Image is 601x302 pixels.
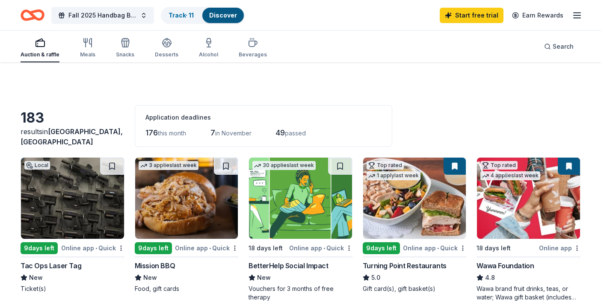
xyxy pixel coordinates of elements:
span: New [29,273,43,283]
span: New [257,273,271,283]
div: Online app Quick [403,243,466,253]
div: 18 days left [249,243,283,253]
div: BetterHelp Social Impact [249,261,328,271]
img: Image for Tac Ops Laser Tag [21,158,124,239]
div: Alcohol [199,51,218,58]
div: Top rated [480,161,518,170]
div: Online app Quick [175,243,238,253]
div: Desserts [155,51,178,58]
div: 9 days left [363,242,400,254]
span: • [95,245,97,252]
span: in November [215,129,252,137]
button: Desserts [155,34,178,62]
span: • [323,245,325,252]
img: Image for Wawa Foundation [477,158,580,239]
div: Ticket(s) [21,284,124,293]
a: Image for Mission BBQ3 applieslast week9days leftOnline app•QuickMission BBQNewFood, gift cards [135,157,239,293]
div: 18 days left [477,243,511,253]
div: 9 days left [135,242,172,254]
span: Fall 2025 Handbag Bingo [68,10,137,21]
a: Track· 11 [169,12,194,19]
span: New [143,273,157,283]
div: Vouchers for 3 months of free therapy [249,284,352,302]
div: Gift card(s), gift basket(s) [363,284,467,293]
div: Food, gift cards [135,284,239,293]
button: Beverages [239,34,267,62]
div: results [21,126,124,147]
div: 1 apply last week [367,171,420,180]
span: Search [553,41,574,52]
button: Alcohol [199,34,218,62]
div: Top rated [367,161,404,170]
span: this month [158,129,186,137]
span: in [21,127,123,146]
span: [GEOGRAPHIC_DATA], [GEOGRAPHIC_DATA] [21,127,123,146]
button: Track· 11Discover [161,7,245,24]
div: Mission BBQ [135,261,175,271]
div: Online app Quick [289,243,352,253]
span: 176 [145,128,158,137]
div: Online app Quick [61,243,124,253]
div: 9 days left [21,242,58,254]
a: Home [21,5,44,25]
div: Local [24,161,50,170]
div: Tac Ops Laser Tag [21,261,81,271]
div: 30 applies last week [252,161,316,170]
div: Application deadlines [145,112,382,123]
div: Turning Point Restaurants [363,261,447,271]
div: Snacks [116,51,134,58]
div: 3 applies last week [139,161,198,170]
img: Image for BetterHelp Social Impact [249,158,352,239]
a: Image for Tac Ops Laser TagLocal9days leftOnline app•QuickTac Ops Laser TagNewTicket(s) [21,157,124,293]
a: Start free trial [440,8,503,23]
span: passed [285,129,306,137]
a: Discover [209,12,237,19]
a: Image for BetterHelp Social Impact30 applieslast week18 days leftOnline app•QuickBetterHelp Socia... [249,157,352,302]
span: 49 [275,128,285,137]
div: Online app [539,243,580,253]
img: Image for Turning Point Restaurants [363,158,466,239]
div: Wawa Foundation [477,261,534,271]
div: 4 applies last week [480,171,540,180]
img: Image for Mission BBQ [135,158,238,239]
div: 183 [21,109,124,126]
button: Fall 2025 Handbag Bingo [51,7,154,24]
a: Image for Wawa FoundationTop rated4 applieslast week18 days leftOnline appWawa Foundation4.8Wawa ... [477,157,580,302]
button: Snacks [116,34,134,62]
div: Beverages [239,51,267,58]
button: Search [537,38,580,55]
a: Earn Rewards [507,8,568,23]
a: Image for Turning Point RestaurantsTop rated1 applylast week9days leftOnline app•QuickTurning Poi... [363,157,467,293]
span: 5.0 [371,273,380,283]
div: Auction & raffle [21,51,59,58]
button: Auction & raffle [21,34,59,62]
div: Meals [80,51,95,58]
span: • [437,245,439,252]
span: • [209,245,211,252]
div: Wawa brand fruit drinks, teas, or water; Wawa gift basket (includes Wawa products and coupons) [477,284,580,302]
span: 4.8 [485,273,495,283]
span: 7 [210,128,215,137]
button: Meals [80,34,95,62]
